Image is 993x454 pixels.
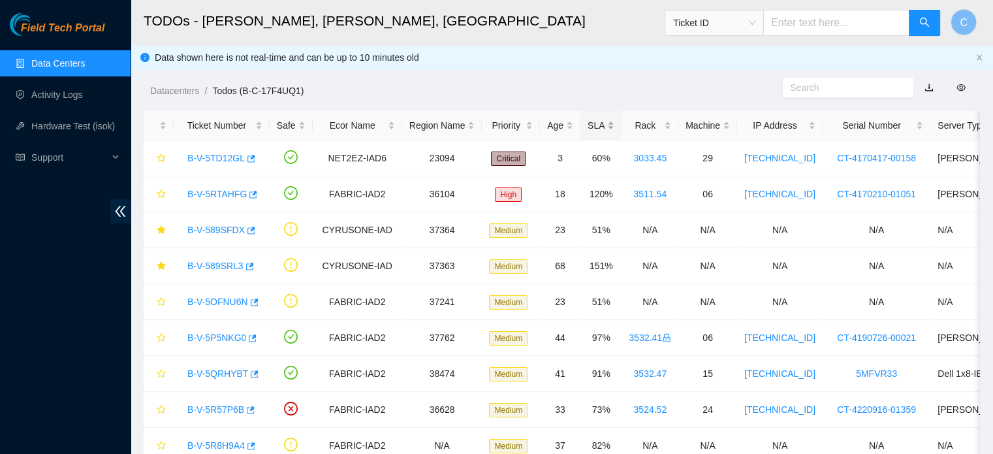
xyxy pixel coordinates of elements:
[402,320,482,356] td: 37762
[489,331,528,346] span: Medium
[633,153,667,163] a: 3033.45
[284,222,298,236] span: exclamation-circle
[540,212,580,248] td: 23
[540,248,580,284] td: 68
[31,144,108,170] span: Support
[157,261,166,272] span: star
[151,148,166,169] button: star
[402,212,482,248] td: 37364
[313,140,402,176] td: NET2EZ-IAD6
[489,403,528,417] span: Medium
[157,189,166,200] span: star
[837,332,916,343] a: CT-4190726-00021
[151,327,166,348] button: star
[31,121,115,131] a: Hardware Test (isok)
[187,332,246,343] a: B-V-5P5NKG0
[491,152,526,166] span: Critical
[580,320,622,356] td: 97%
[673,13,755,33] span: Ticket ID
[313,176,402,212] td: FABRIC-IAD2
[580,356,622,392] td: 91%
[737,284,823,320] td: N/A
[204,86,207,96] span: /
[187,225,245,235] a: B-V-589SFDX
[540,392,580,428] td: 33
[402,356,482,392] td: 38474
[151,255,166,276] button: star
[580,176,622,212] td: 120%
[633,189,667,199] a: 3511.54
[744,368,815,379] a: [TECHNICAL_ID]
[31,58,85,69] a: Data Centers
[540,140,580,176] td: 3
[580,140,622,176] td: 60%
[678,212,737,248] td: N/A
[737,248,823,284] td: N/A
[151,184,166,204] button: star
[622,284,678,320] td: N/A
[540,356,580,392] td: 41
[187,189,247,199] a: B-V-5RTAHFG
[489,259,528,274] span: Medium
[837,189,916,199] a: CT-4170210-01051
[10,13,66,36] img: Akamai Technologies
[402,248,482,284] td: 37363
[284,438,298,451] span: exclamation-circle
[790,80,896,95] input: Search
[284,330,298,344] span: check-circle
[960,14,968,31] span: C
[187,368,248,379] a: B-V-5QRHYBT
[540,176,580,212] td: 18
[662,333,671,342] span: lock
[580,284,622,320] td: 51%
[284,402,298,415] span: close-circle
[489,295,528,310] span: Medium
[157,441,166,451] span: star
[629,332,671,343] a: 3532.41lock
[837,153,916,163] a: CT-4170417-00158
[151,291,166,312] button: star
[313,392,402,428] td: FABRIC-IAD2
[187,440,245,451] a: B-V-5R8H9A4
[402,284,482,320] td: 37241
[151,399,166,420] button: star
[489,223,528,238] span: Medium
[540,284,580,320] td: 23
[313,320,402,356] td: FABRIC-IAD2
[284,150,298,164] span: check-circle
[187,261,244,271] a: B-V-589SRL3
[622,212,678,248] td: N/A
[284,294,298,308] span: exclamation-circle
[31,89,83,100] a: Activity Logs
[975,54,983,61] span: close
[956,83,966,92] span: eye
[21,22,104,35] span: Field Tech Portal
[744,153,815,163] a: [TECHNICAL_ID]
[633,404,667,415] a: 3524.52
[915,77,943,98] button: download
[10,24,104,41] a: Akamai TechnologiesField Tech Portal
[678,392,737,428] td: 24
[951,9,977,35] button: C
[151,363,166,384] button: star
[212,86,304,96] a: Todos (B-C-17F4UQ1)
[744,332,815,343] a: [TECHNICAL_ID]
[402,176,482,212] td: 36104
[975,54,983,62] button: close
[744,189,815,199] a: [TECHNICAL_ID]
[313,248,402,284] td: CYRUSONE-IAD
[633,368,667,379] a: 3532.47
[187,153,245,163] a: B-V-5TD12GL
[489,367,528,381] span: Medium
[157,225,166,236] span: star
[284,258,298,272] span: exclamation-circle
[284,186,298,200] span: check-circle
[678,140,737,176] td: 29
[678,356,737,392] td: 15
[110,199,131,223] span: double-left
[823,212,930,248] td: N/A
[157,405,166,415] span: star
[540,320,580,356] td: 44
[678,248,737,284] td: N/A
[856,368,897,379] a: 5MFVR33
